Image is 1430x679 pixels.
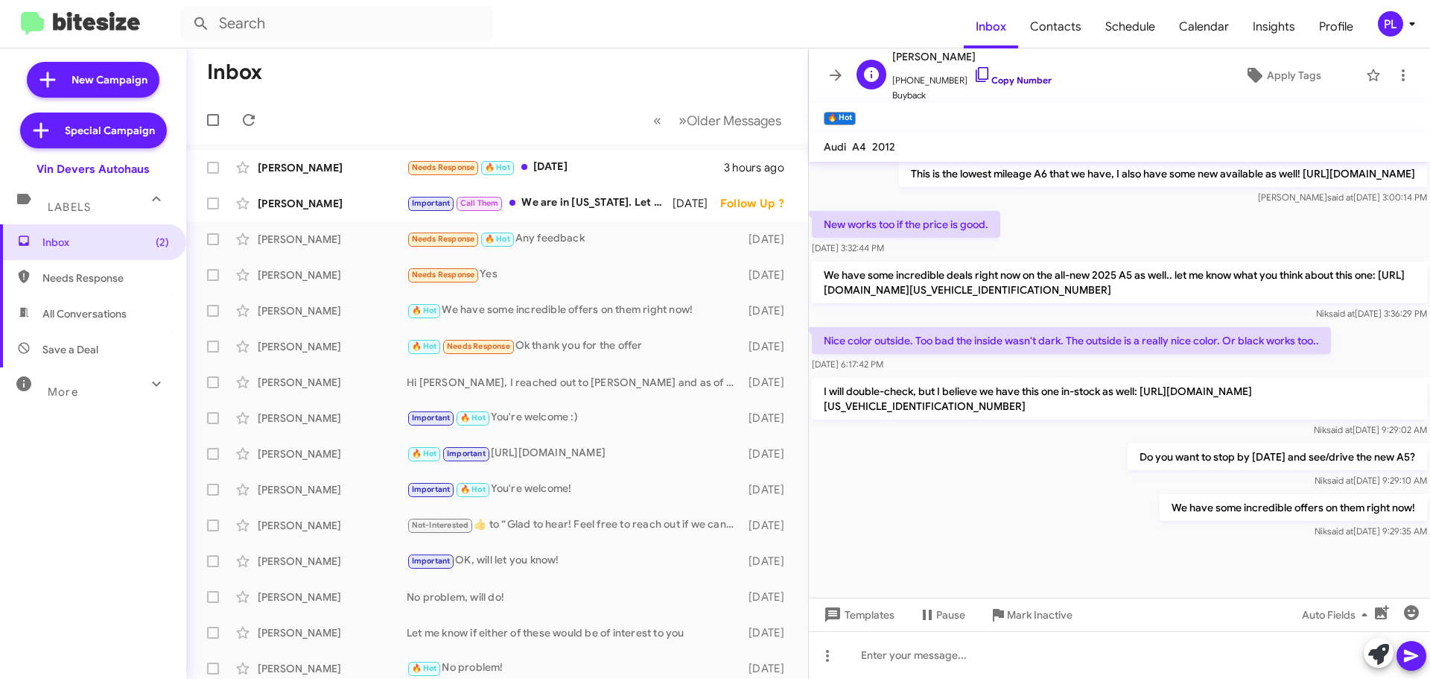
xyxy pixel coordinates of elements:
[258,625,407,640] div: [PERSON_NAME]
[71,72,147,87] span: New Campaign
[412,484,451,494] span: Important
[1327,192,1353,203] span: said at
[1329,308,1355,319] span: said at
[824,112,856,125] small: 🔥 Hot
[180,6,493,42] input: Search
[936,601,965,628] span: Pause
[1160,494,1427,521] p: We have some incredible offers on them right now!
[1315,475,1427,486] span: Nik [DATE] 9:29:10 AM
[412,306,437,315] span: 🔥 Hot
[412,162,475,172] span: Needs Response
[258,232,407,247] div: [PERSON_NAME]
[1018,5,1093,48] a: Contacts
[258,196,407,211] div: [PERSON_NAME]
[892,88,1052,103] span: Buyback
[42,271,169,285] span: Needs Response
[1258,192,1427,203] span: [PERSON_NAME] [DATE] 3:00:14 PM
[258,411,407,426] div: [PERSON_NAME]
[407,266,741,283] div: Yes
[447,449,486,458] span: Important
[741,518,796,533] div: [DATE]
[407,625,741,640] div: Let me know if either of these would be of interest to you
[407,517,741,534] div: ​👍​ to “ Glad to hear! Feel free to reach out if we can help in the future. ”
[741,232,796,247] div: [DATE]
[824,140,846,154] span: Audi
[812,262,1427,303] p: We have some incredible deals right now on the all-new 2025 A5 as well.. let me know what you thi...
[27,62,159,98] a: New Campaign
[258,518,407,533] div: [PERSON_NAME]
[872,140,895,154] span: 2012
[258,482,407,497] div: [PERSON_NAME]
[741,339,796,354] div: [DATE]
[809,601,906,628] button: Templates
[687,113,781,129] span: Older Messages
[1378,11,1403,37] div: PL
[258,375,407,390] div: [PERSON_NAME]
[412,413,451,423] span: Important
[741,590,796,604] div: [DATE]
[1302,601,1373,628] span: Auto Fields
[1315,525,1427,537] span: Nik [DATE] 9:29:35 AM
[207,60,262,84] h1: Inbox
[653,111,661,130] span: «
[412,198,451,208] span: Important
[741,446,796,461] div: [DATE]
[741,482,796,497] div: [DATE]
[485,234,510,244] span: 🔥 Hot
[407,660,741,677] div: No problem!
[460,484,486,494] span: 🔥 Hot
[460,198,499,208] span: Call Them
[407,338,741,355] div: Ok thank you for the offer
[1093,5,1167,48] a: Schedule
[48,385,78,399] span: More
[1327,475,1353,486] span: said at
[412,234,475,244] span: Needs Response
[1326,424,1353,435] span: said at
[258,160,407,175] div: [PERSON_NAME]
[412,556,451,566] span: Important
[412,663,437,673] span: 🔥 Hot
[812,327,1331,354] p: Nice color outside. Too bad the inside wasn't dark. The outside is a really nice color. Or black ...
[977,601,1084,628] button: Mark Inactive
[407,230,741,247] div: Any feedback
[1267,62,1321,89] span: Apply Tags
[1365,11,1414,37] button: PL
[1241,5,1307,48] a: Insights
[258,339,407,354] div: [PERSON_NAME]
[156,235,169,250] span: (2)
[407,302,741,319] div: We have some incredible offers on them right now!
[741,268,796,282] div: [DATE]
[407,481,741,498] div: You're welcome!
[812,242,884,253] span: [DATE] 3:32:44 PM
[20,113,167,148] a: Special Campaign
[1327,525,1353,537] span: said at
[645,105,790,136] nav: Page navigation example
[741,625,796,640] div: [DATE]
[1007,601,1072,628] span: Mark Inactive
[412,520,469,530] span: Not-Interested
[407,552,741,569] div: OK, will let you know!
[407,590,741,604] div: No problem, will do!
[673,196,720,211] div: [DATE]
[447,341,510,351] span: Needs Response
[812,211,1000,238] p: New works too if the price is good.
[412,341,437,351] span: 🔥 Hot
[892,48,1052,66] span: [PERSON_NAME]
[892,66,1052,88] span: [PHONE_NUMBER]
[812,378,1427,420] p: I will double-check, but I believe we have this one in-stock as well: [URL][DOMAIN_NAME][US_VEHIC...
[1206,62,1358,89] button: Apply Tags
[741,303,796,318] div: [DATE]
[258,661,407,676] div: [PERSON_NAME]
[460,413,486,423] span: 🔥 Hot
[407,195,673,212] div: We are in [US_STATE]. Let me check our inventory and see what we have, and we can reconnect [DATE]!
[42,235,169,250] span: Inbox
[964,5,1018,48] a: Inbox
[720,196,796,211] div: Follow Up ?
[906,601,977,628] button: Pause
[1314,424,1427,435] span: Nik [DATE] 9:29:02 AM
[821,601,894,628] span: Templates
[42,306,127,321] span: All Conversations
[812,359,883,370] span: [DATE] 6:17:42 PM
